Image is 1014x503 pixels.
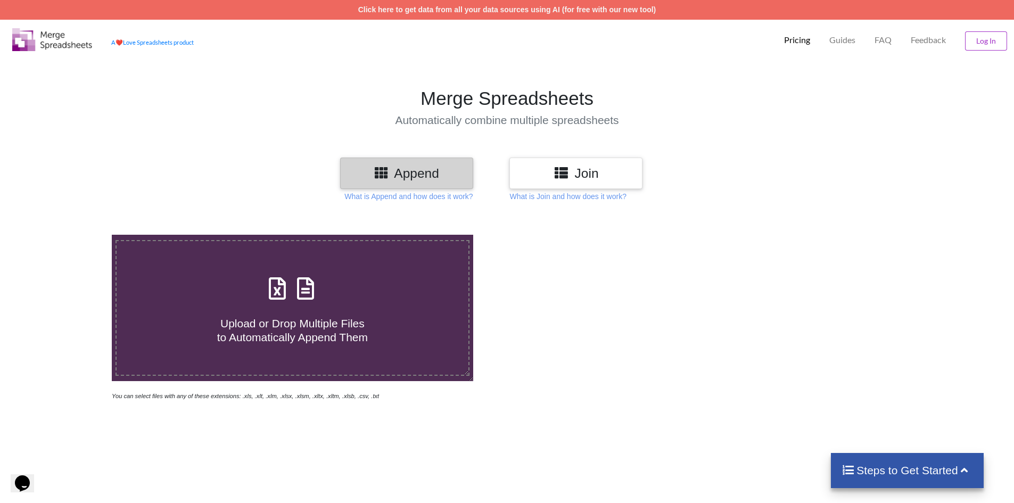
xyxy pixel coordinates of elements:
[217,317,368,343] span: Upload or Drop Multiple Files to Automatically Append Them
[517,166,634,181] h3: Join
[12,28,92,51] img: Logo.png
[358,5,656,14] a: Click here to get data from all your data sources using AI (for free with our new tool)
[784,35,810,46] p: Pricing
[111,39,194,46] a: AheartLove Spreadsheets product
[965,31,1007,51] button: Log In
[509,191,626,202] p: What is Join and how does it work?
[348,166,465,181] h3: Append
[344,191,473,202] p: What is Append and how does it work?
[911,36,946,44] span: Feedback
[116,39,123,46] span: heart
[11,460,45,492] iframe: chat widget
[829,35,855,46] p: Guides
[842,464,973,477] h4: Steps to Get Started
[875,35,892,46] p: FAQ
[112,393,379,399] i: You can select files with any of these extensions: .xls, .xlt, .xlm, .xlsx, .xlsm, .xltx, .xltm, ...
